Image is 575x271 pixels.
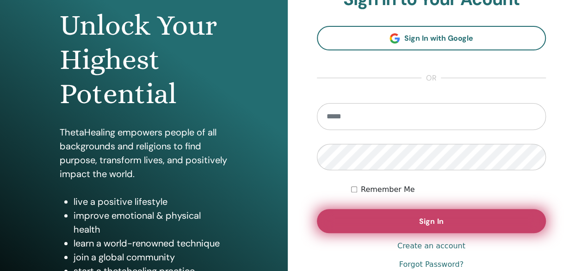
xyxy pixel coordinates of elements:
[74,209,228,236] li: improve emotional & physical health
[74,195,228,209] li: live a positive lifestyle
[421,73,441,84] span: or
[399,259,464,270] a: Forgot Password?
[60,125,228,181] p: ThetaHealing empowers people of all backgrounds and religions to find purpose, transform lives, a...
[397,240,465,252] a: Create an account
[351,184,546,195] div: Keep me authenticated indefinitely or until I manually logout
[60,8,228,111] h1: Unlock Your Highest Potential
[74,236,228,250] li: learn a world-renowned technique
[361,184,415,195] label: Remember Me
[74,250,228,264] li: join a global community
[419,216,443,226] span: Sign In
[404,33,473,43] span: Sign In with Google
[317,26,546,50] a: Sign In with Google
[317,209,546,233] button: Sign In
